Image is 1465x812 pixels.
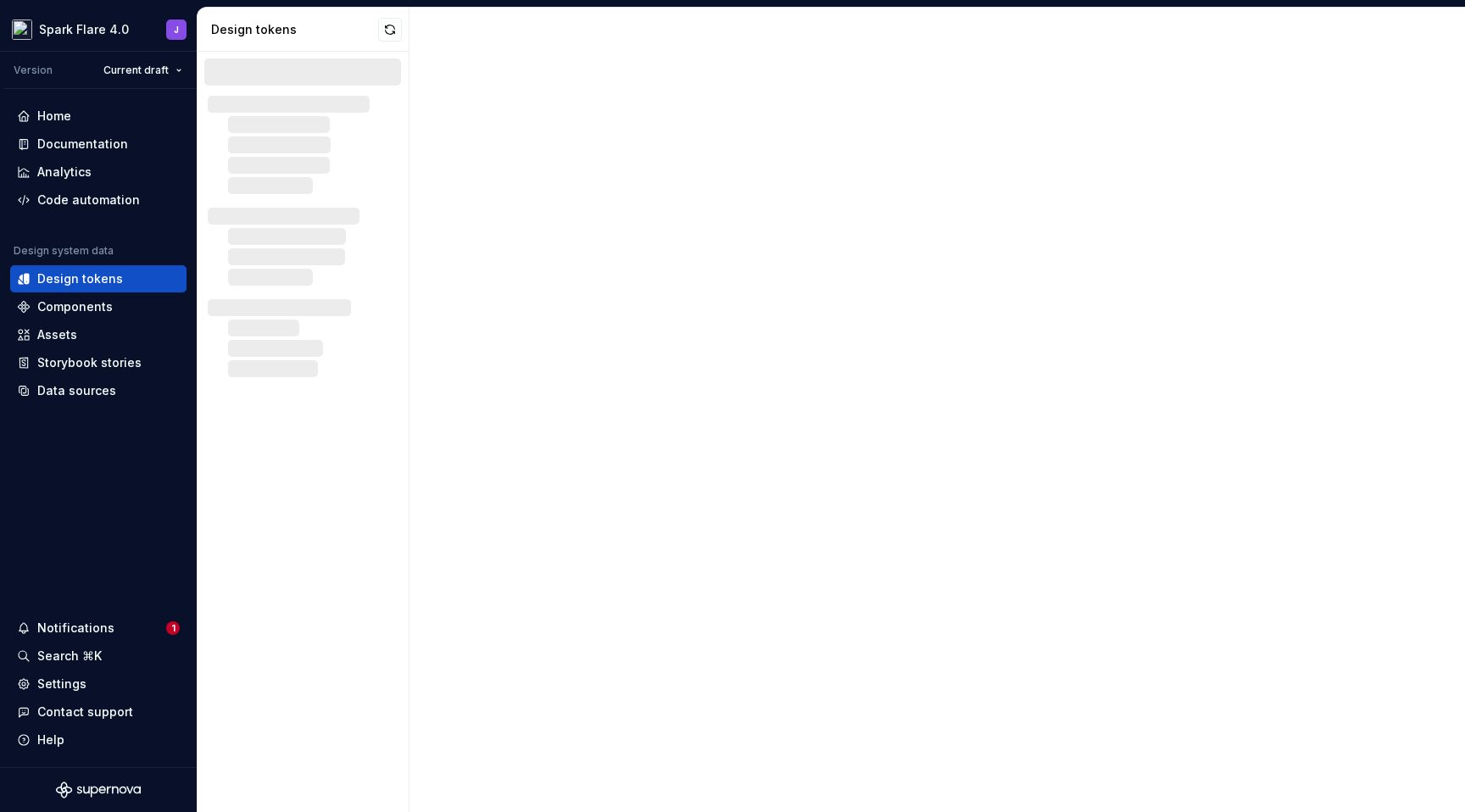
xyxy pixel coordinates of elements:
span: 1 [166,621,180,635]
div: Contact support [37,704,133,720]
button: Current draft [96,58,190,82]
div: Data sources [37,382,116,399]
div: Settings [37,676,86,692]
span: Current draft [103,64,169,77]
button: Spark Flare 4.0J [3,11,193,47]
div: Version [14,64,53,77]
div: Design system data [14,244,114,258]
div: Help [37,731,64,748]
svg: Supernova Logo [56,781,141,798]
div: Notifications [37,620,114,637]
div: J [174,23,179,36]
div: Assets [37,326,77,343]
a: Storybook stories [10,349,187,376]
div: Documentation [37,136,128,153]
a: Components [10,293,187,320]
div: Code automation [37,192,140,209]
a: Assets [10,321,187,348]
a: Settings [10,670,187,698]
a: Design tokens [10,265,187,292]
button: Help [10,726,187,754]
div: Design tokens [37,270,123,287]
a: Home [10,103,187,130]
div: Design tokens [211,21,378,38]
div: Components [37,298,113,315]
div: Home [37,108,71,125]
a: Analytics [10,159,187,186]
a: Data sources [10,377,187,404]
button: Search ⌘K [10,642,187,670]
button: Notifications1 [10,615,187,642]
button: Contact support [10,698,187,726]
img: d6852e8b-7cd7-4438-8c0d-f5a8efe2c281.png [12,19,32,40]
div: Analytics [37,164,92,181]
div: Search ⌘K [37,648,102,665]
div: Storybook stories [37,354,142,371]
a: Documentation [10,131,187,158]
div: Spark Flare 4.0 [39,21,129,38]
a: Code automation [10,186,187,214]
